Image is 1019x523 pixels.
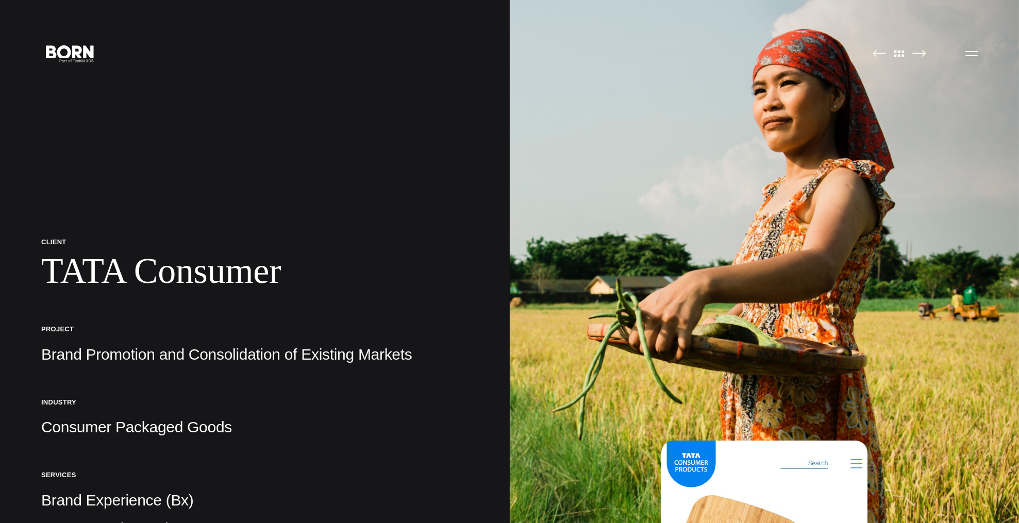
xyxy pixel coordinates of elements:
p: Brand Experience (Bx) [41,490,469,511]
img: Next Page [912,49,926,57]
button: Open [959,42,984,64]
img: Previous Page [872,49,886,57]
p: Brand Promotion and Consolidation of Existing Markets [41,344,469,365]
h5: Services [41,470,469,479]
img: All Pages [889,49,910,57]
p: Consumer Packaged Goods [41,417,469,437]
h5: Industry [41,398,469,407]
p: Client [41,238,469,246]
h1: TATA Consumer [41,250,469,292]
h5: Project [41,325,469,333]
